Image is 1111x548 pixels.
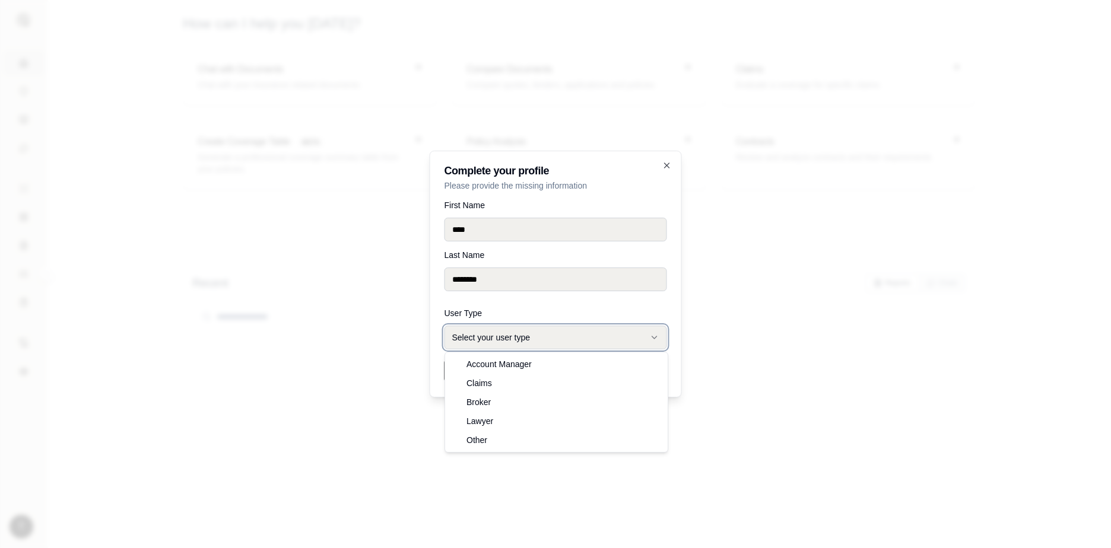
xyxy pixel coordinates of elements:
[445,165,667,176] h2: Complete your profile
[466,396,491,408] span: Broker
[466,358,532,370] span: Account Manager
[445,180,667,192] p: Please provide the missing information
[466,434,487,446] span: Other
[445,309,667,317] label: User Type
[445,251,667,259] label: Last Name
[466,415,493,427] span: Lawyer
[466,377,492,389] span: Claims
[445,201,667,209] label: First Name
